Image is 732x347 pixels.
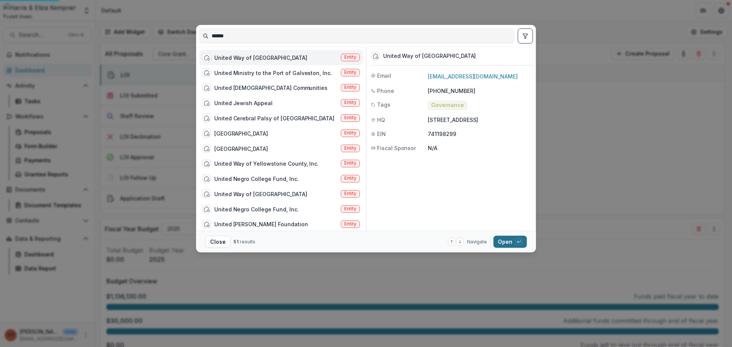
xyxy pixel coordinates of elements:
[214,69,332,77] div: United Ministry to the Port of Galveston, Inc.
[428,87,531,95] p: [PHONE_NUMBER]
[428,130,531,138] p: 741198299
[344,70,356,75] span: Entity
[214,205,299,213] div: United Negro College Fund, Inc.
[377,72,391,80] span: Email
[377,130,386,138] span: EIN
[214,160,319,168] div: United Way of Yellowstone County, Inc.
[383,53,476,59] div: United Way of [GEOGRAPHIC_DATA]
[467,238,487,245] span: Navigate
[214,114,334,122] div: United Cerebral Palsy of [GEOGRAPHIC_DATA]
[344,100,356,106] span: Entity
[344,191,356,197] span: Entity
[344,206,356,211] span: Entity
[344,130,356,136] span: Entity
[428,116,531,124] p: [STREET_ADDRESS]
[214,54,307,62] div: United Way of [GEOGRAPHIC_DATA]
[344,161,356,166] span: Entity
[344,146,356,151] span: Entity
[214,220,308,228] div: United [PERSON_NAME] Foundation
[344,115,356,121] span: Entity
[344,54,356,60] span: Entity
[344,85,356,90] span: Entity
[205,236,231,248] button: Close
[240,239,255,245] span: results
[344,176,356,181] span: Entity
[428,144,531,152] p: N/A
[234,239,239,245] span: 51
[214,84,327,92] div: United [DEMOGRAPHIC_DATA] Communities
[377,101,390,109] span: Tags
[377,116,385,124] span: HQ
[214,144,268,152] div: [GEOGRAPHIC_DATA]
[344,221,356,227] span: Entity
[493,236,527,248] button: Open
[214,130,268,138] div: [GEOGRAPHIC_DATA]
[428,73,518,80] a: [EMAIL_ADDRESS][DOMAIN_NAME]
[214,175,299,183] div: United Negro College Fund, Inc.
[214,190,307,198] div: United Way of [GEOGRAPHIC_DATA]
[431,102,464,109] span: Governance
[377,144,416,152] span: Fiscal Sponsor
[377,87,394,95] span: Phone
[214,99,273,107] div: United Jewish Appeal
[518,29,533,44] button: toggle filters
